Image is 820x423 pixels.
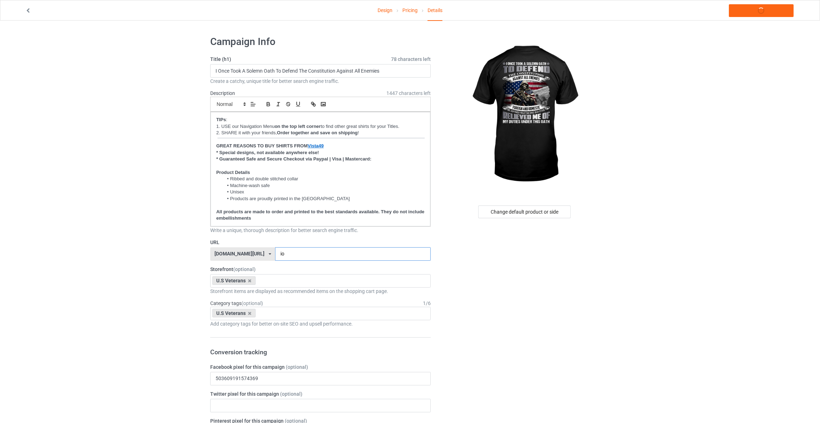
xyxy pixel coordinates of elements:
div: Storefront items are displayed as recommended items on the shopping cart page. [210,288,431,295]
div: Add category tags for better on-site SEO and upsell performance. [210,320,431,327]
p: 2. SHARE it with your friends, ! [216,130,425,136]
strong: GREAT REASONS TO BUY SHIRTS FROM [216,143,308,148]
li: Products are proudly printed in the [GEOGRAPHIC_DATA] [223,196,425,202]
span: (optional) [233,266,256,272]
div: [DOMAIN_NAME][URL] [214,251,264,256]
a: Vista49 [308,143,324,148]
label: Description [210,90,235,96]
span: (optional) [286,364,308,370]
h3: Conversion tracking [210,348,431,356]
strong: TIPs [216,117,226,122]
div: Details [428,0,442,21]
p: 1. USE our Navigation Menu to find other great shirts for your Titles. [216,123,425,130]
div: Change default product or side [478,205,571,218]
li: Machine-wash safe [223,182,425,189]
li: Ribbed and double stitched collar [223,176,425,182]
strong: * Special designs, not available anywhere else! [216,150,319,155]
label: Title (h1) [210,56,431,63]
a: Design [378,0,392,20]
li: Unisex [223,189,425,195]
strong: * Guaranteed Safe and Secure Checkout via Paypal | Visa | Mastercard: [216,156,372,162]
strong: on the top left corner [275,124,321,129]
label: Storefront [210,266,431,273]
img: Screenshot_at_Jul_03_11-49-29.png [216,137,425,141]
strong: Product Details [216,170,250,175]
strong: Order together and save on shipping [277,130,358,135]
span: (optional) [241,300,263,306]
label: Category tags [210,300,263,307]
span: 78 characters left [391,56,431,63]
div: Create a catchy, unique title for better search engine traffic. [210,78,431,85]
div: U.S Veterans [212,309,256,317]
span: (optional) [280,391,302,397]
label: URL [210,239,431,246]
div: 1 / 6 [423,300,431,307]
a: Launch campaign [729,4,794,17]
p: : [216,117,425,123]
div: U.S Veterans [212,276,256,285]
h1: Campaign Info [210,35,431,48]
div: Write a unique, thorough description for better search engine traffic. [210,227,431,234]
label: Facebook pixel for this campaign [210,363,431,371]
strong: All products are made to order and printed to the best standards available. They do not include e... [216,209,426,221]
span: 1447 characters left [386,90,431,97]
label: Twitter pixel for this campaign [210,390,431,397]
a: Pricing [402,0,418,20]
